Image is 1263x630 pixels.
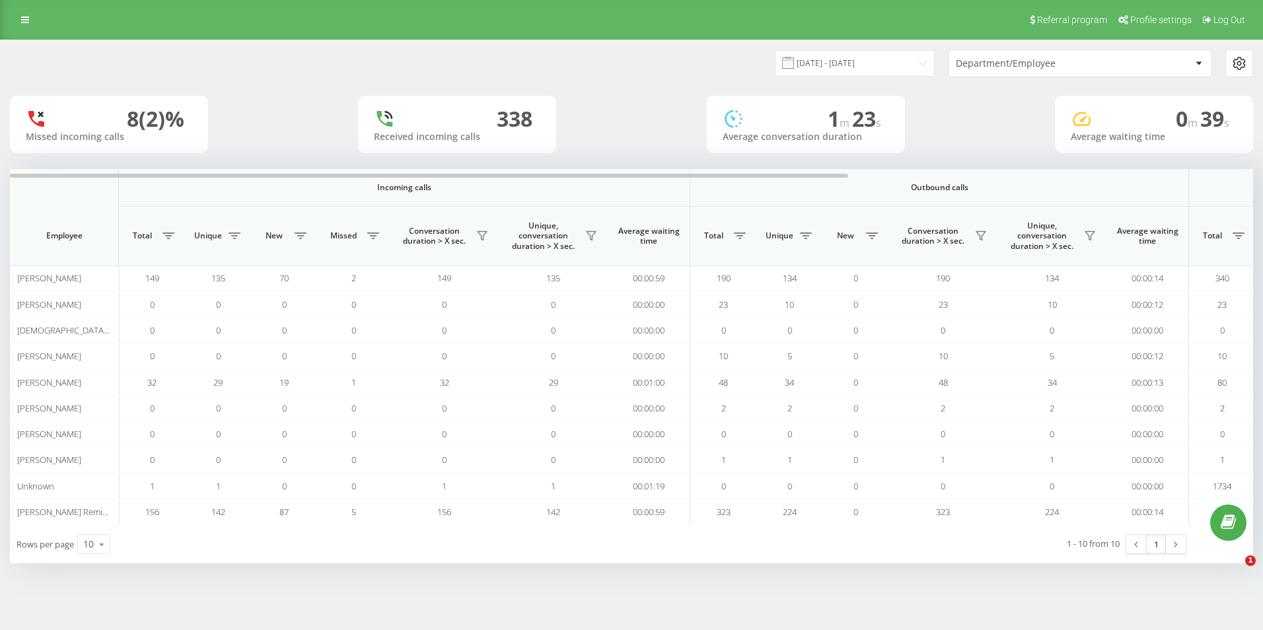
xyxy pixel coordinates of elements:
span: [PERSON_NAME] [17,350,81,362]
span: Average waiting time [618,226,680,246]
td: 00:00:00 [1106,396,1189,421]
span: 0 [1220,324,1225,336]
span: 0 [351,428,356,440]
span: 0 [442,454,447,466]
span: 32 [147,376,157,388]
span: 19 [279,376,289,388]
span: [PERSON_NAME] Remixanova [17,506,130,518]
span: 0 [721,324,726,336]
span: [DEMOGRAPHIC_DATA][PERSON_NAME] [17,324,170,336]
span: 0 [721,428,726,440]
span: 1 [1245,555,1256,566]
span: 2 [1050,402,1054,414]
span: Unique, conversation duration > Х sec. [1004,221,1080,252]
span: 29 [213,376,223,388]
span: 0 [282,350,287,362]
td: 00:00:00 [608,396,690,421]
span: m [1188,116,1200,130]
td: 00:00:12 [1106,291,1189,317]
span: 0 [787,480,792,492]
span: 190 [717,272,731,284]
span: 48 [719,376,728,388]
span: [PERSON_NAME] [17,428,81,440]
span: 1 [551,480,556,492]
span: 0 [442,324,447,336]
td: 00:00:00 [608,421,690,447]
span: 0 [853,376,858,388]
span: 0 [282,324,287,336]
span: 0 [853,402,858,414]
span: 0 [282,402,287,414]
span: 0 [150,402,155,414]
a: 1 [1146,535,1166,553]
span: Conversation duration > Х sec. [396,226,472,246]
span: Missed [324,230,363,241]
span: 1 [1050,454,1054,466]
span: 1 [442,480,447,492]
span: 0 [282,454,287,466]
div: Department/Employee [956,58,1114,69]
span: 80 [1217,376,1227,388]
td: 00:00:00 [608,343,690,369]
span: 0 [941,428,945,440]
td: 00:00:14 [1106,265,1189,291]
span: New [258,230,291,241]
span: Unique [192,230,225,241]
span: 135 [211,272,225,284]
span: 0 [351,324,356,336]
span: Total [1196,230,1229,241]
span: m [840,116,852,130]
span: 135 [546,272,560,284]
span: 39 [1200,104,1229,133]
span: 0 [853,428,858,440]
span: 0 [941,480,945,492]
span: 2 [721,402,726,414]
span: 0 [351,454,356,466]
span: 10 [719,350,728,362]
span: 48 [939,376,948,388]
span: [PERSON_NAME] [17,272,81,284]
span: Unique, conversation duration > Х sec. [505,221,581,252]
span: [PERSON_NAME] [17,402,81,414]
span: Unique [763,230,796,241]
span: 0 [282,428,287,440]
span: 10 [1217,350,1227,362]
span: 1 [787,454,792,466]
span: 34 [1048,376,1057,388]
td: 00:00:00 [1106,421,1189,447]
td: 00:01:19 [608,473,690,499]
span: 323 [936,506,950,518]
span: 0 [442,350,447,362]
span: 1734 [1213,480,1231,492]
span: 23 [852,104,881,133]
span: 0 [216,454,221,466]
span: [PERSON_NAME] [17,298,81,310]
span: 142 [211,506,225,518]
div: 1 - 10 from 10 [1067,537,1120,550]
span: 0 [853,350,858,362]
span: 10 [939,350,948,362]
span: s [876,116,881,130]
span: 5 [351,506,356,518]
span: Referral program [1037,15,1107,25]
span: 0 [787,324,792,336]
span: 323 [717,506,731,518]
span: Log Out [1213,15,1245,25]
span: 190 [936,272,950,284]
span: 1 [351,376,356,388]
span: 32 [440,376,449,388]
td: 00:00:00 [608,318,690,343]
span: 1 [150,480,155,492]
span: 0 [216,324,221,336]
span: 0 [150,298,155,310]
td: 00:00:59 [608,499,690,525]
span: 0 [551,428,556,440]
span: 0 [351,480,356,492]
div: Average waiting time [1071,131,1237,143]
span: 340 [1215,272,1229,284]
td: 00:00:00 [608,291,690,317]
span: 0 [150,324,155,336]
span: 0 [853,454,858,466]
span: 0 [351,350,356,362]
span: 224 [1045,506,1059,518]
